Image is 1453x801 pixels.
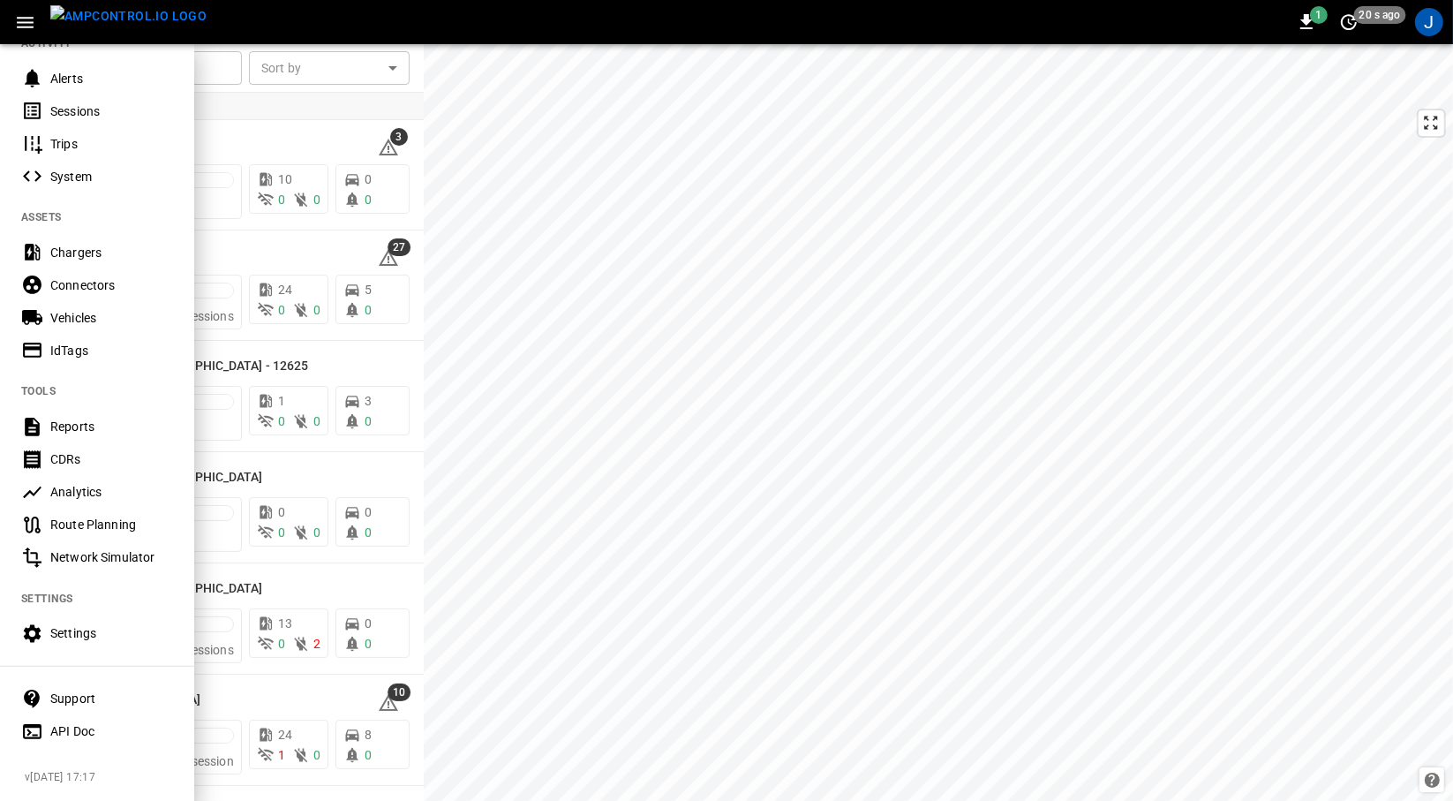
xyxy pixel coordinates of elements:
[50,309,173,327] div: Vehicles
[50,516,173,533] div: Route Planning
[50,70,173,87] div: Alerts
[50,276,173,294] div: Connectors
[50,418,173,435] div: Reports
[25,769,180,787] span: v [DATE] 17:17
[50,168,173,185] div: System
[50,548,173,566] div: Network Simulator
[50,690,173,707] div: Support
[50,722,173,740] div: API Doc
[50,483,173,501] div: Analytics
[1354,6,1406,24] span: 20 s ago
[50,135,173,153] div: Trips
[1415,8,1443,36] div: profile-icon
[50,342,173,359] div: IdTags
[50,5,207,27] img: ampcontrol.io logo
[50,102,173,120] div: Sessions
[50,624,173,642] div: Settings
[50,244,173,261] div: Chargers
[50,450,173,468] div: CDRs
[1310,6,1328,24] span: 1
[1335,8,1363,36] button: set refresh interval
